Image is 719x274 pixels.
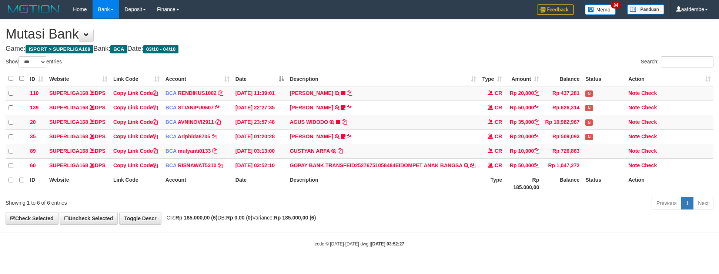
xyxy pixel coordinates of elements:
[178,162,217,168] a: RISNAWAT5310
[113,105,158,110] a: Copy Link Code
[652,197,681,209] a: Previous
[585,134,593,140] span: Has Note
[165,90,177,96] span: BCA
[113,90,158,96] a: Copy Link Code
[6,56,62,67] label: Show entries
[542,158,582,173] td: Rp 1,047,272
[505,86,542,101] td: Rp 20,000
[505,158,542,173] td: Rp 50,000
[49,148,88,154] a: SUPERLIGA168
[505,72,542,86] th: Amount: activate to sort column ascending
[534,133,539,139] a: Copy Rp 20,000 to clipboard
[212,148,217,154] a: Copy mulyanti0133 to clipboard
[143,45,179,53] span: 03/10 - 04/10
[585,119,593,126] span: Has Note
[534,90,539,96] a: Copy Rp 20,000 to clipboard
[165,133,177,139] span: BCA
[582,173,625,194] th: Status
[534,162,539,168] a: Copy Rp 50,000 to clipboard
[585,105,593,111] span: Has Note
[165,162,177,168] span: BCA
[628,133,640,139] a: Note
[178,90,217,96] a: RENDIKUS1002
[49,162,88,168] a: SUPERLIGA168
[163,215,316,221] span: CR: DB: Variance:
[233,100,287,115] td: [DATE] 22:27:35
[628,162,640,168] a: Note
[479,173,505,194] th: Type
[347,105,352,110] a: Copy DENI SETIAWAN to clipboard
[30,133,36,139] span: 35
[627,4,664,14] img: panduan.png
[641,90,657,96] a: Check
[495,105,502,110] span: CR
[178,105,214,110] a: STIANIPU0607
[585,90,593,97] span: Has Note
[46,158,110,173] td: DPS
[46,72,110,86] th: Website: activate to sort column ascending
[347,90,352,96] a: Copy NOVEN ELING PRAYOG to clipboard
[641,119,657,125] a: Check
[30,119,36,125] span: 20
[542,144,582,158] td: Rp 726,863
[495,133,502,139] span: CR
[693,197,713,209] a: Next
[290,162,462,168] a: GOPAY BANK TRANSFEID25276751058484EIDOMPET ANAK BANGSA
[542,86,582,101] td: Rp 437,281
[641,105,657,110] a: Check
[49,133,88,139] a: SUPERLIGA168
[625,173,713,194] th: Action
[175,215,218,221] strong: Rp 185.000,00 (6)
[505,100,542,115] td: Rp 50,000
[27,173,46,194] th: ID
[495,148,502,154] span: CR
[46,144,110,158] td: DPS
[495,90,502,96] span: CR
[6,4,62,15] img: MOTION_logo.png
[212,133,217,139] a: Copy Ariphida8705 to clipboard
[290,90,333,96] a: [PERSON_NAME]
[542,129,582,144] td: Rp 509,093
[542,173,582,194] th: Balance
[110,45,127,53] span: BCA
[218,162,223,168] a: Copy RISNAWAT5310 to clipboard
[505,173,542,194] th: Rp 185.000,00
[163,173,233,194] th: Account
[6,27,713,42] h1: Mutasi Bank
[641,162,657,168] a: Check
[30,90,39,96] span: 110
[113,162,158,168] a: Copy Link Code
[110,72,163,86] th: Link Code: activate to sort column ascending
[290,105,333,110] a: [PERSON_NAME]
[233,86,287,101] td: [DATE] 11:39:01
[641,133,657,139] a: Check
[342,119,347,125] a: Copy AGUS WIDODO to clipboard
[681,197,693,209] a: 1
[534,119,539,125] a: Copy Rp 35,000 to clipboard
[226,215,253,221] strong: Rp 0,00 (0)
[611,2,621,9] span: 34
[233,72,287,86] th: Date: activate to sort column descending
[315,241,404,247] small: code © [DATE]-[DATE] dwg |
[628,119,640,125] a: Note
[46,100,110,115] td: DPS
[582,72,625,86] th: Status
[537,4,574,15] img: Feedback.jpg
[49,90,88,96] a: SUPERLIGA168
[625,72,713,86] th: Action: activate to sort column ascending
[165,105,177,110] span: BCA
[46,86,110,101] td: DPS
[534,148,539,154] a: Copy Rp 10,000 to clipboard
[163,72,233,86] th: Account: activate to sort column ascending
[30,105,39,110] span: 139
[30,148,36,154] span: 89
[6,45,713,53] h4: Game: Bank: Date:
[479,72,505,86] th: Type: activate to sort column ascending
[113,119,158,125] a: Copy Link Code
[287,72,479,86] th: Description: activate to sort column ascending
[542,72,582,86] th: Balance
[233,158,287,173] td: [DATE] 03:52:10
[233,129,287,144] td: [DATE] 01:20:28
[290,133,333,139] a: [PERSON_NAME]
[19,56,46,67] select: Showentries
